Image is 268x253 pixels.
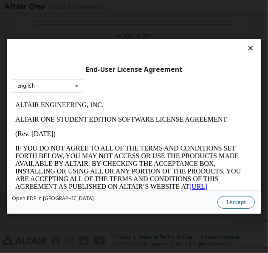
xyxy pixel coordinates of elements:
[217,196,255,209] button: I Accept
[3,47,241,169] p: IF YOU DO NOT AGREE TO ALL OF THE TERMS AND CONDITIONS SET FORTH BELOW, YOU MAY NOT ACCESS OR USE...
[3,3,241,11] p: ALTAIR ENGINEERING, INC.
[3,18,241,26] p: ALTAIR ONE STUDENT EDITION SOFTWARE LICENSE AGREEMENT
[3,85,196,100] a: [URL][DOMAIN_NAME]
[17,83,35,88] div: English
[12,196,94,201] a: Open PDF in [GEOGRAPHIC_DATA]
[12,65,256,74] div: End-User License Agreement
[3,32,241,40] p: (Rev. [DATE])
